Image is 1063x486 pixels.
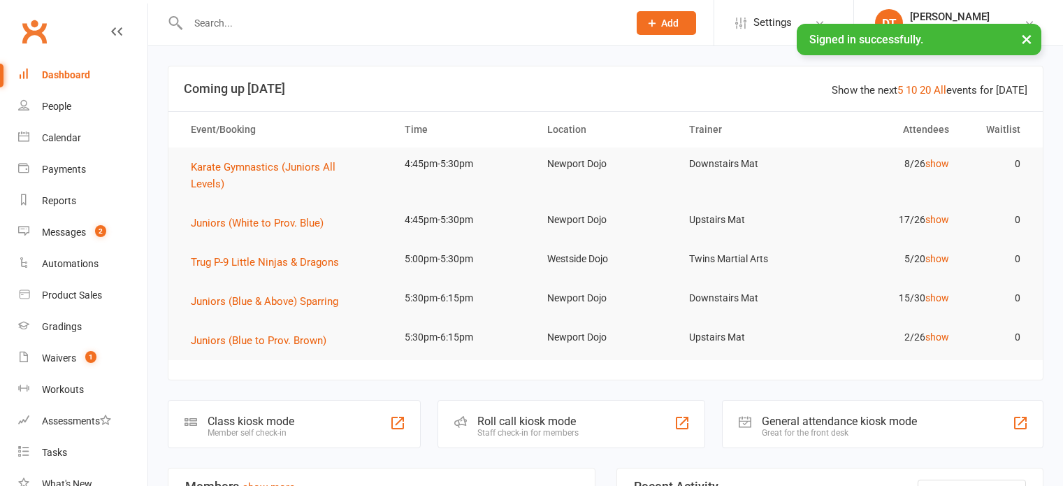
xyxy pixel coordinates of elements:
div: Calendar [42,132,81,143]
th: Waitlist [962,112,1033,148]
th: Event/Booking [178,112,392,148]
a: 10 [906,84,917,97]
a: show [925,253,949,264]
td: 0 [962,203,1033,236]
th: Time [392,112,535,148]
td: 0 [962,282,1033,315]
div: DT [875,9,903,37]
td: 8/26 [819,148,962,180]
a: Dashboard [18,59,147,91]
span: Juniors (Blue & Above) Sparring [191,295,338,308]
div: Tasks [42,447,67,458]
a: Calendar [18,122,147,154]
a: Reports [18,185,147,217]
div: General attendance kiosk mode [762,415,917,428]
a: Waivers 1 [18,343,147,374]
div: Staff check-in for members [477,428,579,438]
div: Twins Martial Arts [910,23,990,36]
td: Twins Martial Arts [677,243,819,276]
button: Add [637,11,696,35]
button: Juniors (White to Prov. Blue) [191,215,333,231]
div: Roll call kiosk mode [477,415,579,428]
td: 4:45pm-5:30pm [392,148,535,180]
a: Workouts [18,374,147,406]
td: Upstairs Mat [677,321,819,354]
a: show [925,292,949,303]
div: Waivers [42,352,76,364]
td: 5:00pm-5:30pm [392,243,535,276]
td: 0 [962,243,1033,276]
a: People [18,91,147,122]
td: 15/30 [819,282,962,315]
div: Workouts [42,384,84,395]
span: Signed in successfully. [809,33,923,46]
td: 0 [962,148,1033,180]
div: Product Sales [42,290,102,301]
span: Karate Gymnastics (Juniors All Levels) [191,161,335,190]
div: Gradings [42,321,82,332]
a: All [934,84,946,97]
a: Tasks [18,437,147,469]
a: Clubworx [17,14,52,49]
button: Karate Gymnastics (Juniors All Levels) [191,159,379,192]
span: 2 [95,225,106,237]
a: 5 [897,84,903,97]
td: Newport Dojo [535,148,677,180]
h3: Coming up [DATE] [184,82,1027,96]
td: Upstairs Mat [677,203,819,236]
a: 20 [920,84,931,97]
th: Trainer [677,112,819,148]
div: People [42,101,71,112]
div: Reports [42,195,76,206]
input: Search... [184,13,619,33]
a: Gradings [18,311,147,343]
a: show [925,214,949,225]
a: show [925,331,949,343]
a: Automations [18,248,147,280]
a: Payments [18,154,147,185]
a: Product Sales [18,280,147,311]
div: Great for the front desk [762,428,917,438]
div: Dashboard [42,69,90,80]
div: Class kiosk mode [208,415,294,428]
td: Newport Dojo [535,203,677,236]
span: Add [661,17,679,29]
td: 5/20 [819,243,962,276]
span: Juniors (Blue to Prov. Brown) [191,334,326,347]
td: Newport Dojo [535,321,677,354]
span: Settings [753,7,792,38]
td: Downstairs Mat [677,148,819,180]
div: [PERSON_NAME] [910,10,990,23]
td: Westside Dojo [535,243,677,276]
td: 5:30pm-6:15pm [392,282,535,315]
a: Messages 2 [18,217,147,248]
td: 17/26 [819,203,962,236]
td: 5:30pm-6:15pm [392,321,535,354]
div: Automations [42,258,99,269]
td: Downstairs Mat [677,282,819,315]
button: Trug P-9 Little Ninjas & Dragons [191,254,349,271]
th: Location [535,112,677,148]
span: Trug P-9 Little Ninjas & Dragons [191,256,339,269]
div: Payments [42,164,86,175]
th: Attendees [819,112,962,148]
div: Show the next events for [DATE] [832,82,1027,99]
button: Juniors (Blue to Prov. Brown) [191,332,336,349]
a: Assessments [18,406,147,437]
button: Juniors (Blue & Above) Sparring [191,293,348,310]
div: Messages [42,227,86,238]
td: Newport Dojo [535,282,677,315]
td: 0 [962,321,1033,354]
a: show [925,158,949,169]
td: 2/26 [819,321,962,354]
div: Assessments [42,415,111,427]
span: Juniors (White to Prov. Blue) [191,217,324,229]
span: 1 [85,351,96,363]
div: Member self check-in [208,428,294,438]
button: × [1014,24,1039,54]
td: 4:45pm-5:30pm [392,203,535,236]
